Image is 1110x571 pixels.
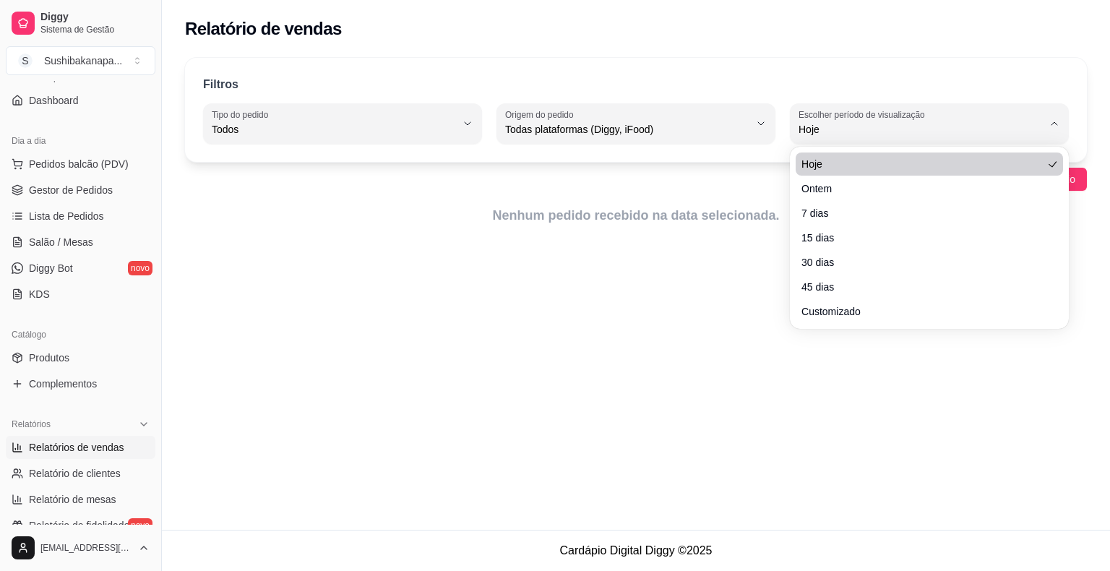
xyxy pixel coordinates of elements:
[6,129,155,153] div: Dia a dia
[212,108,273,121] label: Tipo do pedido
[799,108,929,121] label: Escolher período de visualização
[801,255,1043,270] span: 30 dias
[185,17,342,40] h2: Relatório de vendas
[44,53,122,68] div: Sushibakanapa ...
[6,46,155,75] button: Select a team
[29,157,129,171] span: Pedidos balcão (PDV)
[40,11,150,24] span: Diggy
[203,76,238,93] p: Filtros
[40,24,150,35] span: Sistema de Gestão
[162,530,1110,571] footer: Cardápio Digital Diggy © 2025
[6,323,155,346] div: Catálogo
[29,235,93,249] span: Salão / Mesas
[801,181,1043,196] span: Ontem
[40,542,132,554] span: [EMAIL_ADDRESS][DOMAIN_NAME]
[801,206,1043,220] span: 7 dias
[29,93,79,108] span: Dashboard
[29,209,104,223] span: Lista de Pedidos
[29,287,50,301] span: KDS
[801,157,1043,171] span: Hoje
[29,440,124,455] span: Relatórios de vendas
[18,53,33,68] span: S
[29,351,69,365] span: Produtos
[29,492,116,507] span: Relatório de mesas
[801,280,1043,294] span: 45 dias
[801,304,1043,319] span: Customizado
[29,377,97,391] span: Complementos
[29,183,113,197] span: Gestor de Pedidos
[185,205,1087,226] article: Nenhum pedido recebido na data selecionada.
[29,466,121,481] span: Relatório de clientes
[12,418,51,430] span: Relatórios
[505,122,749,137] span: Todas plataformas (Diggy, iFood)
[801,231,1043,245] span: 15 dias
[212,122,456,137] span: Todos
[29,261,73,275] span: Diggy Bot
[29,518,129,533] span: Relatório de fidelidade
[799,122,1043,137] span: Hoje
[505,108,578,121] label: Origem do pedido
